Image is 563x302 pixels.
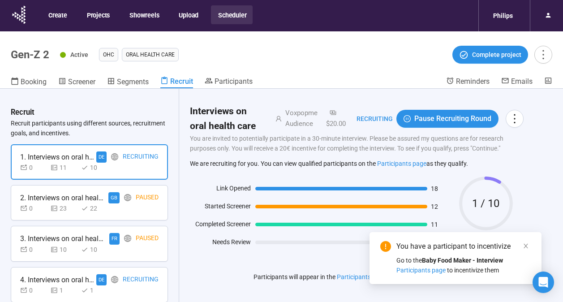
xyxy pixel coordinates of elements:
[404,115,411,122] span: pause-circle
[190,201,251,215] div: Started Screener
[81,203,108,213] div: 22
[41,5,73,24] button: Create
[70,51,88,58] span: Active
[431,186,443,192] span: 18
[107,77,149,88] a: Segments
[124,194,131,201] span: global
[337,273,382,280] a: Participants tab
[254,272,460,282] p: Participants will appear in the once they pass the screener.
[109,233,120,244] div: FR
[380,241,391,252] span: exclamation-circle
[81,285,108,295] div: 1
[20,285,47,295] div: 0
[123,151,159,163] div: Recruiting
[172,5,205,24] button: Upload
[488,7,518,24] div: Philips
[124,235,131,242] span: global
[282,108,322,129] div: Voxpopme Audience
[215,77,253,86] span: Participants
[126,50,175,59] span: Oral Health Care
[20,274,96,285] div: 4. Interviews on oral health care
[190,134,524,153] p: You are invited to potentially participate in a 30-minute interview. Please be assured my questio...
[51,245,77,255] div: 10
[11,48,49,61] h1: Gen-Z 2
[501,77,533,87] a: Emails
[506,110,524,128] button: more
[123,274,159,285] div: Recruiting
[190,219,251,233] div: Completed Screener
[190,237,251,250] div: Needs Review
[103,50,114,59] span: OHC
[265,116,282,122] span: user
[322,108,346,129] div: $20.00
[11,118,168,138] p: Recruit participants using different sources, recruitment goals, and incentives.
[117,78,149,86] span: Segments
[58,77,95,88] a: Screener
[96,274,107,285] div: DE
[396,110,499,128] button: pause-circlePause Recruiting Round
[20,151,96,163] div: 1. Interviews on oral health care
[170,77,193,86] span: Recruit
[346,114,393,124] div: Recruiting
[534,46,552,64] button: more
[160,77,193,88] a: Recruit
[20,233,105,244] div: 3. Interviews on oral health care
[81,163,108,173] div: 10
[456,77,490,86] span: Reminders
[81,245,108,255] div: 10
[111,153,118,160] span: global
[396,241,531,252] div: You have a participant to incentivize
[20,163,47,173] div: 0
[472,50,521,60] span: Complete project
[122,5,165,24] button: Showreels
[11,107,34,118] h3: Recruit
[396,267,446,274] span: Participants page
[446,77,490,87] a: Reminders
[51,285,77,295] div: 1
[537,48,549,60] span: more
[431,221,443,228] span: 11
[80,5,116,24] button: Projects
[136,192,159,203] div: Paused
[190,183,251,197] div: Link Opened
[51,203,77,213] div: 23
[377,160,426,167] a: Participants page
[96,151,107,163] div: DE
[431,203,443,210] span: 12
[190,104,265,134] h2: Interviews on oral health care
[523,243,529,249] span: close
[459,198,513,209] span: 1 / 10
[211,5,253,24] button: Scheduler
[108,192,120,203] div: GB
[205,77,253,87] a: Participants
[11,77,47,88] a: Booking
[51,163,77,173] div: 11
[111,276,118,283] span: global
[20,203,47,213] div: 0
[511,77,533,86] span: Emails
[414,113,491,124] span: Pause Recruiting Round
[136,233,159,244] div: Paused
[20,192,105,203] div: 2. Interviews on oral health care
[21,78,47,86] span: Booking
[422,257,503,264] strong: Baby Food Maker - Interview
[190,160,524,168] p: We are recruiting for you. You can view qualified participants on the as they qualify.
[533,272,554,293] div: Open Intercom Messenger
[508,112,520,125] span: more
[68,78,95,86] span: Screener
[396,255,531,275] div: Go to the to incentivize them
[452,46,528,64] button: Complete project
[20,245,47,255] div: 0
